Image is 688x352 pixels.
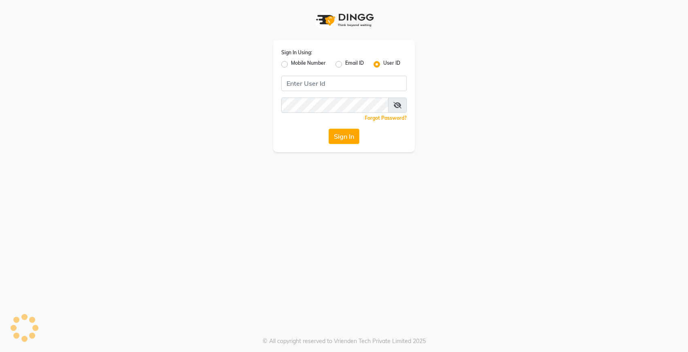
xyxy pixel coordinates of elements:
[365,115,407,121] a: Forgot Password?
[291,59,326,69] label: Mobile Number
[329,129,359,144] button: Sign In
[281,98,389,113] input: Username
[281,49,312,56] label: Sign In Using:
[312,8,376,32] img: logo1.svg
[345,59,364,69] label: Email ID
[383,59,400,69] label: User ID
[281,76,407,91] input: Username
